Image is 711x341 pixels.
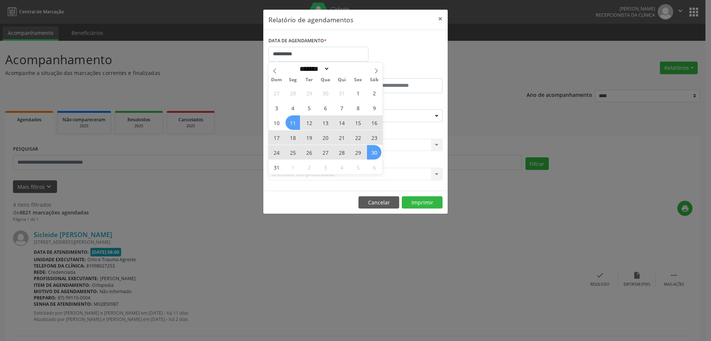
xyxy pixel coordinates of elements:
[302,130,316,145] span: Agosto 19, 2025
[302,160,316,174] span: Setembro 2, 2025
[286,145,300,160] span: Agosto 25, 2025
[268,15,353,24] h5: Relatório de agendamentos
[351,115,365,130] span: Agosto 15, 2025
[269,160,284,174] span: Agosto 31, 2025
[269,130,284,145] span: Agosto 17, 2025
[402,196,443,209] button: Imprimir
[367,101,381,115] span: Agosto 9, 2025
[367,86,381,100] span: Agosto 2, 2025
[268,78,285,82] span: Dom
[286,130,300,145] span: Agosto 18, 2025
[269,115,284,130] span: Agosto 10, 2025
[269,101,284,115] span: Agosto 3, 2025
[317,78,334,82] span: Qua
[318,130,333,145] span: Agosto 20, 2025
[334,160,349,174] span: Setembro 4, 2025
[318,160,333,174] span: Setembro 3, 2025
[351,86,365,100] span: Agosto 1, 2025
[334,115,349,130] span: Agosto 14, 2025
[286,86,300,100] span: Julho 28, 2025
[302,101,316,115] span: Agosto 5, 2025
[358,196,399,209] button: Cancelar
[351,160,365,174] span: Setembro 5, 2025
[351,101,365,115] span: Agosto 8, 2025
[301,78,317,82] span: Ter
[302,145,316,160] span: Agosto 26, 2025
[268,35,327,47] label: DATA DE AGENDAMENTO
[351,130,365,145] span: Agosto 22, 2025
[318,86,333,100] span: Julho 30, 2025
[367,130,381,145] span: Agosto 23, 2025
[302,115,316,130] span: Agosto 12, 2025
[286,101,300,115] span: Agosto 4, 2025
[286,160,300,174] span: Setembro 1, 2025
[286,115,300,130] span: Agosto 11, 2025
[318,101,333,115] span: Agosto 6, 2025
[269,145,284,160] span: Agosto 24, 2025
[285,78,301,82] span: Seg
[334,130,349,145] span: Agosto 21, 2025
[350,78,366,82] span: Sex
[367,145,381,160] span: Agosto 30, 2025
[433,10,448,28] button: Close
[318,115,333,130] span: Agosto 13, 2025
[318,145,333,160] span: Agosto 27, 2025
[297,65,330,73] select: Month
[334,86,349,100] span: Julho 31, 2025
[367,115,381,130] span: Agosto 16, 2025
[334,145,349,160] span: Agosto 28, 2025
[367,160,381,174] span: Setembro 6, 2025
[334,78,350,82] span: Qui
[269,86,284,100] span: Julho 27, 2025
[357,67,443,78] label: ATÉ
[334,101,349,115] span: Agosto 7, 2025
[302,86,316,100] span: Julho 29, 2025
[330,65,354,73] input: Year
[366,78,383,82] span: Sáb
[351,145,365,160] span: Agosto 29, 2025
